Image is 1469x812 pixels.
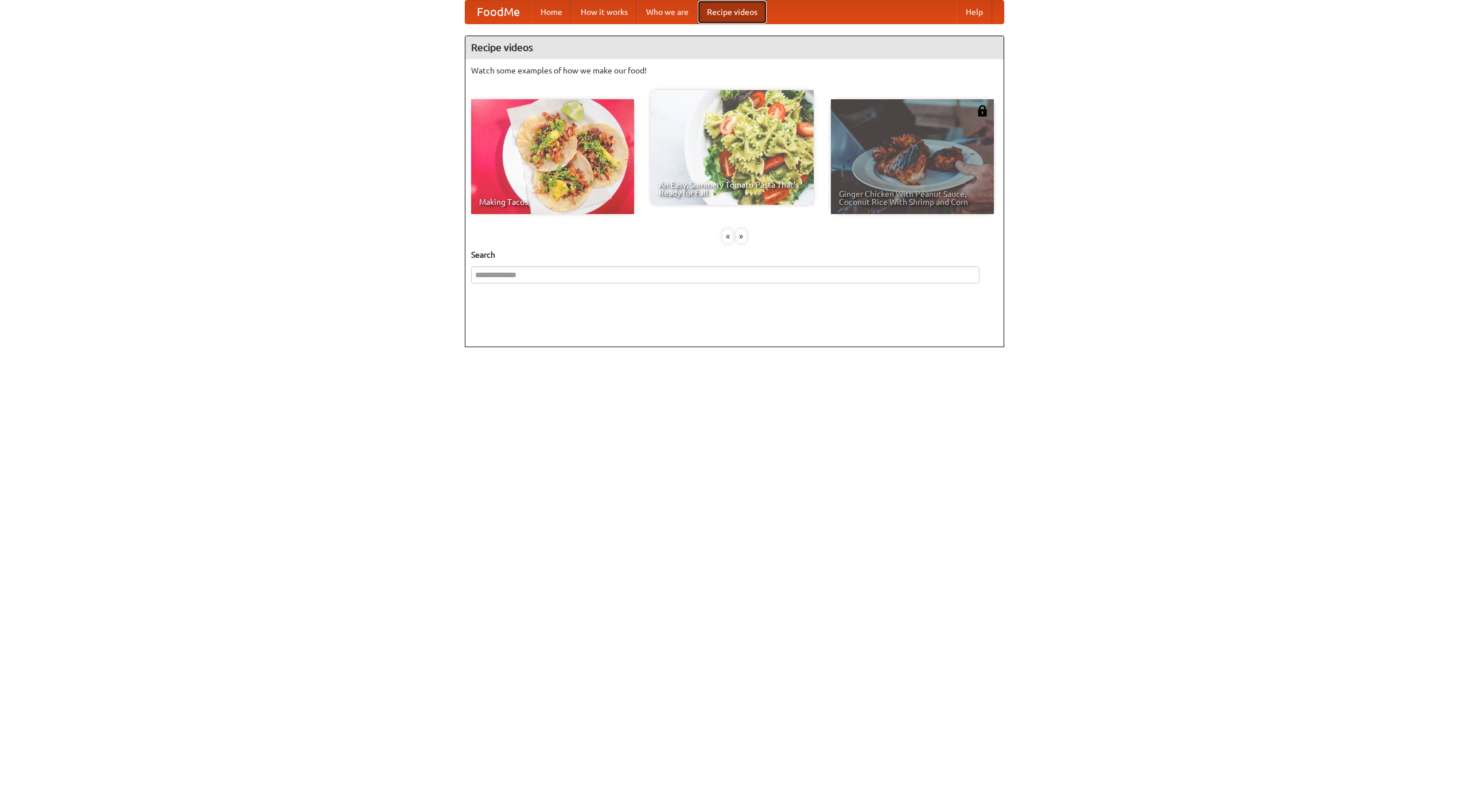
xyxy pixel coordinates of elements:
img: 483408.png [977,105,988,116]
a: Making Tacos [471,99,634,214]
div: « [722,229,733,243]
a: An Easy, Summery Tomato Pasta That's Ready for Fall [651,90,814,205]
span: Making Tacos [479,198,626,206]
p: Watch some examples of how we make our food! [471,65,998,76]
h4: Recipe videos [465,36,1004,59]
span: An Easy, Summery Tomato Pasta That's Ready for Fall [659,181,806,197]
a: Home [531,1,572,24]
a: Who we are [637,1,698,24]
a: How it works [572,1,637,24]
a: FoodMe [465,1,531,24]
a: Recipe videos [698,1,767,24]
a: Help [957,1,992,24]
div: » [736,229,747,243]
h5: Search [471,249,998,261]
